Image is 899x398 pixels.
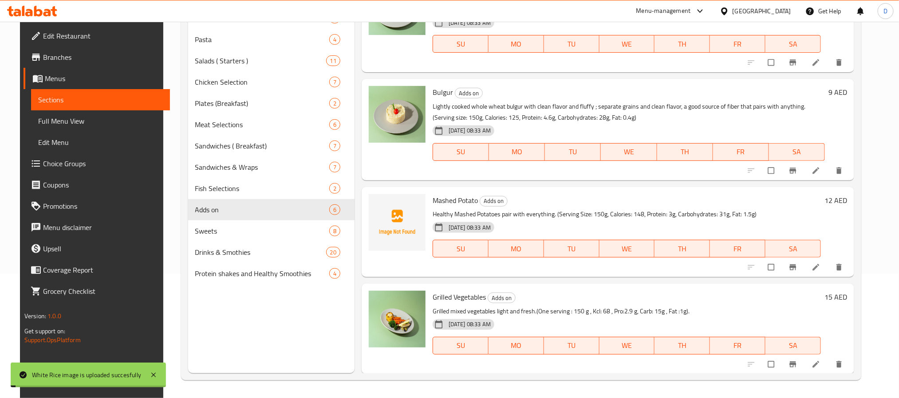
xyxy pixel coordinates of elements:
[195,226,329,236] span: Sweets
[493,145,541,158] span: MO
[489,35,544,53] button: MO
[330,142,340,150] span: 7
[599,240,655,258] button: WE
[636,6,691,16] div: Menu-management
[329,34,340,45] div: items
[188,93,355,114] div: Plates (Breakfast)2
[783,53,804,72] button: Branch-specific-item
[603,38,651,51] span: WE
[24,259,170,281] a: Coverage Report
[603,339,651,352] span: WE
[329,204,340,215] div: items
[445,223,494,232] span: [DATE] 08:33 AM
[812,166,822,175] a: Edit menu item
[433,101,825,123] p: Lightly cooked whole wheat bulgur with clean flavor and fluffy ; separate grains and clean flavor...
[326,247,340,258] div: items
[330,206,340,214] span: 6
[188,156,355,178] div: Sandwiches & Wraps7
[24,281,170,302] a: Grocery Checklist
[433,86,453,99] span: Bulgur
[829,258,851,277] button: delete
[489,240,544,258] button: MO
[195,268,329,279] span: Protein shakes and Healthy Smoothies
[24,217,170,238] a: Menu disclaimer
[599,337,655,355] button: WE
[783,258,804,277] button: Branch-specific-item
[195,34,329,45] span: Pasta
[812,58,822,67] a: Edit menu item
[330,99,340,108] span: 2
[330,227,340,235] span: 8
[765,240,821,258] button: SA
[433,194,478,207] span: Mashed Potato
[433,240,489,258] button: SU
[655,35,710,53] button: TH
[548,242,596,255] span: TU
[769,143,825,161] button: SA
[24,25,170,47] a: Edit Restaurant
[433,290,486,304] span: Grilled Vegetables
[599,35,655,53] button: WE
[188,178,355,199] div: Fish Selections2
[43,243,163,254] span: Upsell
[24,68,170,89] a: Menus
[195,204,329,215] span: Adds on
[548,38,596,51] span: TU
[195,183,329,194] div: Fish Selections
[38,94,163,105] span: Sections
[829,53,851,72] button: delete
[188,242,355,263] div: Drinks & Smothies20
[188,263,355,284] div: Protein shakes and Healthy Smoothies4
[492,242,540,255] span: MO
[195,119,329,130] span: Meat Selections
[829,161,851,180] button: delete
[655,240,710,258] button: TH
[437,242,485,255] span: SU
[658,339,706,352] span: TH
[455,88,483,98] div: Adds on
[544,240,599,258] button: TU
[769,339,817,352] span: SA
[433,306,821,317] p: Grilled mixed vegetables light and fresh.(One serving : 150 g , Kcl: 68 , Pro:2.9 g, Carb: 15g , ...
[195,77,329,87] span: Chicken Selection
[330,184,340,193] span: 2
[329,268,340,279] div: items
[437,339,485,352] span: SU
[455,88,482,98] span: Adds on
[195,140,329,151] span: Sandwiches ( Breakfast)
[812,263,822,272] a: Edit menu item
[31,89,170,110] a: Sections
[437,38,485,51] span: SU
[330,121,340,129] span: 6
[38,137,163,148] span: Edit Menu
[24,325,65,337] span: Get support on:
[773,145,821,158] span: SA
[188,135,355,156] div: Sandwiches ( Breakfast)7
[433,143,489,161] button: SU
[769,38,817,51] span: SA
[43,158,163,169] span: Choice Groups
[330,78,340,86] span: 7
[24,153,170,174] a: Choice Groups
[329,226,340,236] div: items
[188,220,355,242] div: Sweets8
[43,201,163,211] span: Promotions
[195,55,326,66] span: Salads ( Starters )
[829,355,851,374] button: delete
[195,98,329,109] div: Plates (Breakfast)
[714,339,762,352] span: FR
[369,194,426,251] img: Mashed Potato
[437,145,485,158] span: SU
[763,356,781,373] span: Select to update
[545,143,601,161] button: TU
[604,145,653,158] span: WE
[24,310,46,322] span: Version:
[433,209,821,220] p: Healthy Mashed Potatoes pair with everything. (Serving Size: 150g, Calories: 148, Protein: 3g, Ca...
[445,19,494,27] span: [DATE] 08:33 AM
[445,320,494,328] span: [DATE] 08:33 AM
[710,35,765,53] button: FR
[330,163,340,172] span: 7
